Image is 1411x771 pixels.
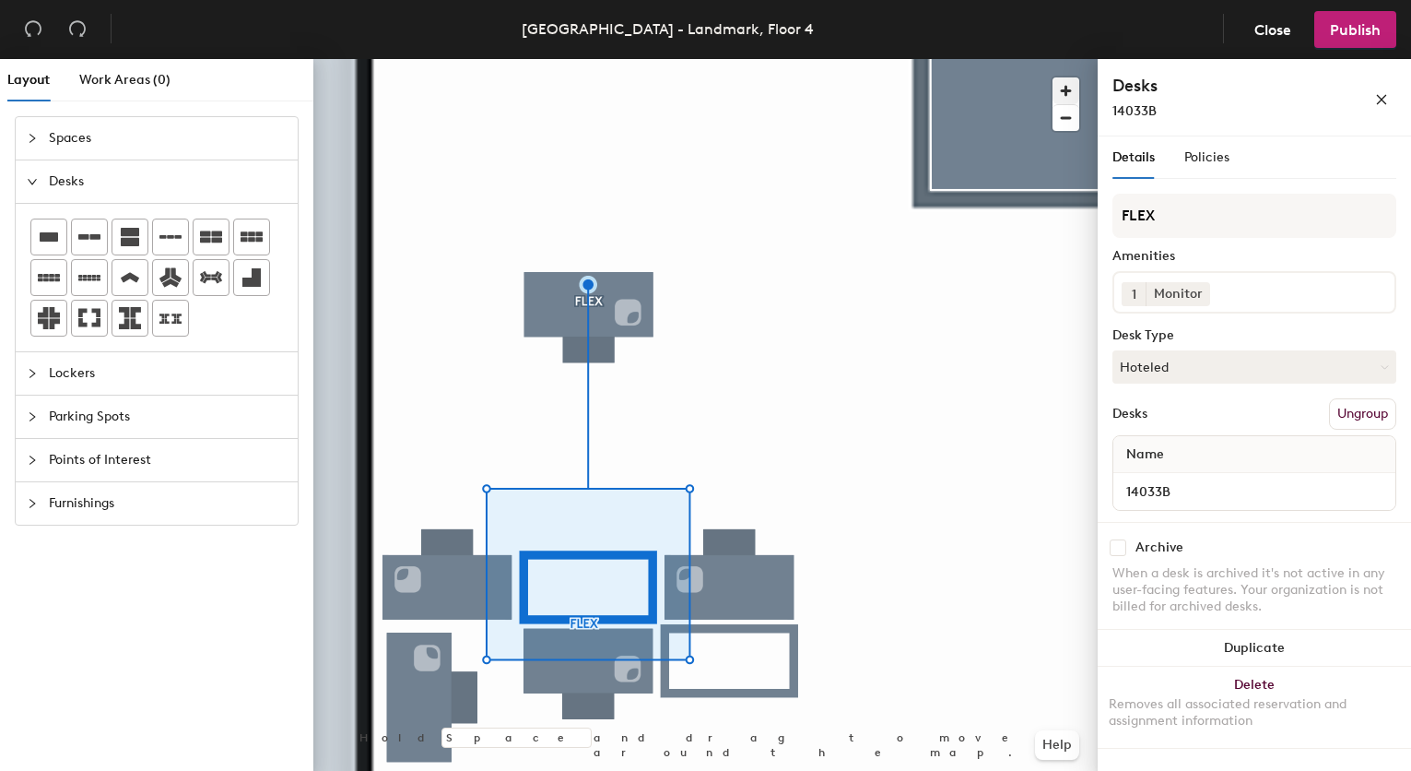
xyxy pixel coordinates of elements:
[1314,11,1396,48] button: Publish
[49,160,287,203] span: Desks
[1112,103,1157,119] span: 14033B
[1330,21,1381,39] span: Publish
[1122,282,1146,306] button: 1
[1109,696,1400,729] div: Removes all associated reservation and assignment information
[1112,350,1396,384] button: Hoteled
[49,482,287,525] span: Furnishings
[1184,149,1229,165] span: Policies
[1117,479,1392,504] input: Unnamed desk
[1254,21,1291,39] span: Close
[1112,328,1396,343] div: Desk Type
[1132,285,1136,304] span: 1
[49,117,287,160] span: Spaces
[1117,438,1173,471] span: Name
[59,11,96,48] button: Redo (⌘ + ⇧ + Z)
[1112,74,1315,98] h4: Desks
[522,18,814,41] div: [GEOGRAPHIC_DATA] - Landmark, Floor 4
[1112,149,1155,165] span: Details
[1098,630,1411,667] button: Duplicate
[27,368,38,379] span: collapsed
[1146,282,1210,306] div: Monitor
[1375,93,1388,106] span: close
[1098,667,1411,748] button: DeleteRemoves all associated reservation and assignment information
[49,396,287,438] span: Parking Spots
[1135,540,1183,555] div: Archive
[1112,249,1396,264] div: Amenities
[79,72,170,88] span: Work Areas (0)
[1035,730,1079,760] button: Help
[27,176,38,187] span: expanded
[1329,398,1396,430] button: Ungroup
[1112,565,1396,615] div: When a desk is archived it's not active in any user-facing features. Your organization is not bil...
[27,498,38,509] span: collapsed
[24,19,42,38] span: undo
[49,352,287,395] span: Lockers
[7,72,50,88] span: Layout
[15,11,52,48] button: Undo (⌘ + Z)
[49,439,287,481] span: Points of Interest
[27,455,38,466] span: collapsed
[1112,407,1147,421] div: Desks
[1239,11,1307,48] button: Close
[27,133,38,144] span: collapsed
[27,411,38,422] span: collapsed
